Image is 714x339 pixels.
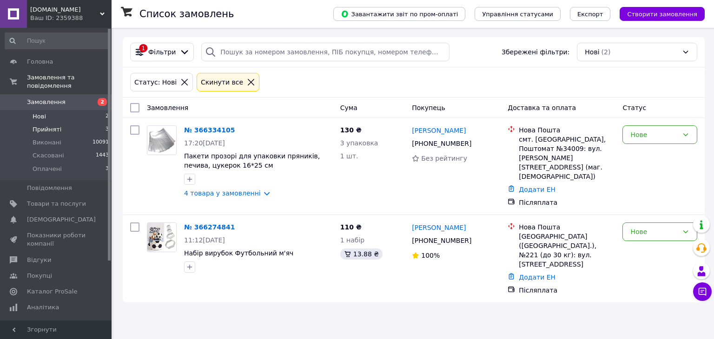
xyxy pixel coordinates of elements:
[340,126,362,134] span: 130 ₴
[30,6,100,14] span: Arttort.com.ua
[139,8,234,20] h1: Список замовлень
[340,223,362,231] span: 110 ₴
[201,43,449,61] input: Пошук за номером замовлення, ПІБ покупця, номером телефону, Email, номером накладної
[132,77,178,87] div: Статус: Нові
[27,231,86,248] span: Показники роботи компанії
[340,152,358,160] span: 1 шт.
[106,165,109,173] span: 3
[33,165,62,173] span: Оплачені
[33,151,64,160] span: Скасовані
[184,152,320,169] a: Пакети прозорі для упаковки пряників, печива, цукерок 16*25 см
[27,98,66,106] span: Замовлення
[482,11,553,18] span: Управління статусами
[106,112,109,121] span: 2
[475,7,561,21] button: Управління статусами
[147,125,177,155] a: Фото товару
[519,135,615,181] div: смт. [GEOGRAPHIC_DATA], Поштомат №34009: вул. [PERSON_NAME][STREET_ADDRESS] (маг. [DEMOGRAPHIC_DA...
[340,139,378,147] span: 3 упаковка
[33,112,46,121] span: Нові
[627,11,697,18] span: Створити замовлення
[333,7,465,21] button: Завантажити звіт по пром-оплаті
[340,236,365,244] span: 1 набір
[630,227,678,237] div: Нове
[610,10,705,17] a: Створити замовлення
[27,73,112,90] span: Замовлення та повідомлення
[412,104,445,111] span: Покупець
[570,7,611,21] button: Експорт
[410,137,473,150] div: [PHONE_NUMBER]
[410,234,473,247] div: [PHONE_NUMBER]
[341,10,458,18] span: Завантажити звіт по пром-оплаті
[577,11,603,18] span: Експорт
[27,303,59,312] span: Аналітика
[502,47,569,57] span: Збережені фільтри:
[519,186,555,193] a: Додати ЕН
[33,138,61,147] span: Виконані
[98,98,107,106] span: 2
[421,252,440,259] span: 100%
[184,249,293,257] a: Набір вирубок Футбольний м'яч
[147,126,176,155] img: Фото товару
[27,215,96,224] span: [DEMOGRAPHIC_DATA]
[96,151,109,160] span: 1443
[93,138,109,147] span: 10091
[585,47,599,57] span: Нові
[27,272,52,280] span: Покупці
[693,282,712,301] button: Чат з покупцем
[184,223,235,231] a: № 366274841
[519,274,555,281] a: Додати ЕН
[421,155,467,162] span: Без рейтингу
[184,139,225,147] span: 17:20[DATE]
[27,200,86,208] span: Товари та послуги
[508,104,576,111] span: Доставка та оплата
[412,223,466,232] a: [PERSON_NAME]
[340,248,383,260] div: 13.88 ₴
[630,130,678,140] div: Нове
[184,126,235,134] a: № 366334105
[27,319,86,336] span: Управління сайтом
[519,125,615,135] div: Нова Пошта
[5,33,110,49] input: Пошук
[147,104,188,111] span: Замовлення
[519,286,615,295] div: Післяплата
[184,189,261,197] a: 4 товара у замовленні
[147,222,177,252] a: Фото товару
[519,222,615,232] div: Нова Пошта
[27,184,72,192] span: Повідомлення
[340,104,357,111] span: Cума
[27,256,51,264] span: Відгуки
[622,104,646,111] span: Статус
[620,7,705,21] button: Створити замовлення
[30,14,112,22] div: Ваш ID: 2359388
[106,125,109,134] span: 3
[199,77,245,87] div: Cкинути все
[148,47,176,57] span: Фільтри
[602,48,611,56] span: (2)
[33,125,61,134] span: Прийняті
[519,198,615,207] div: Післяплата
[412,126,466,135] a: [PERSON_NAME]
[184,236,225,244] span: 11:12[DATE]
[27,58,53,66] span: Головна
[147,223,176,252] img: Фото товару
[519,232,615,269] div: [GEOGRAPHIC_DATA] ([GEOGRAPHIC_DATA].), №221 (до 30 кг): вул. [STREET_ADDRESS]
[27,287,77,296] span: Каталог ProSale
